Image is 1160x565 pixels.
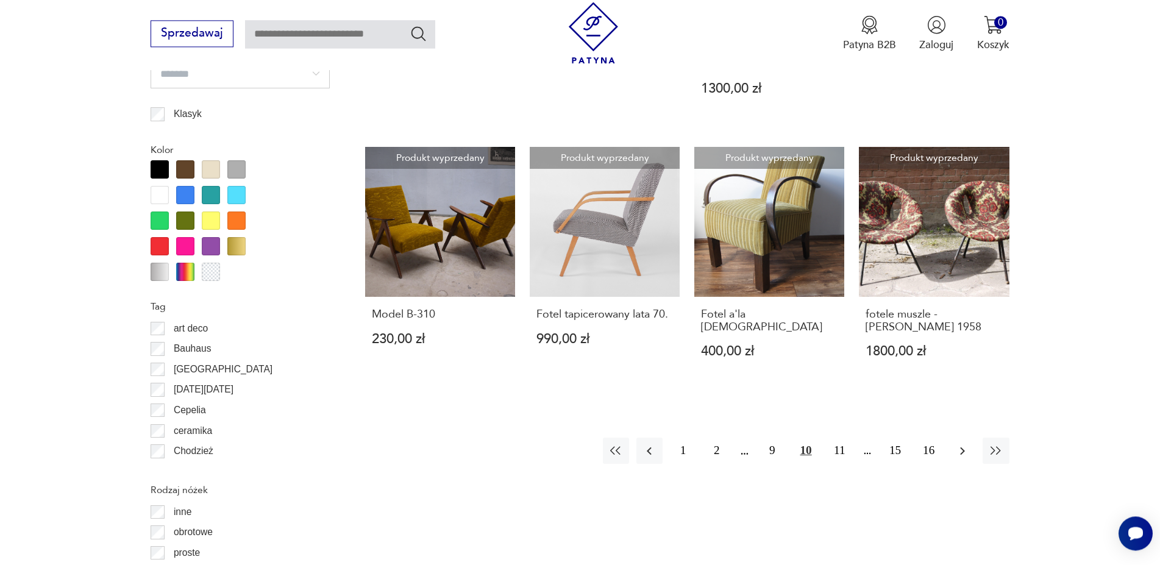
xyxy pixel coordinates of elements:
[843,38,896,52] p: Patyna B2B
[174,464,210,480] p: Ćmielów
[151,142,330,158] p: Kolor
[994,16,1007,29] div: 0
[927,15,946,34] img: Ikonka użytkownika
[916,438,942,464] button: 16
[563,2,624,63] img: Patyna - sklep z meblami i dekoracjami vintage
[151,20,233,47] button: Sprzedawaj
[174,524,213,540] p: obrotowe
[174,504,191,520] p: inne
[703,438,730,464] button: 2
[174,423,212,439] p: ceramika
[174,402,206,418] p: Cepelia
[536,308,674,321] h3: Fotel tapicerowany lata 70.
[410,24,427,42] button: Szukaj
[174,443,213,459] p: Chodzież
[174,382,233,397] p: [DATE][DATE]
[919,15,953,52] button: Zaloguj
[151,482,330,498] p: Rodzaj nóżek
[843,15,896,52] button: Patyna B2B
[530,147,680,386] a: Produkt wyprzedanyFotel tapicerowany lata 70.Fotel tapicerowany lata 70.990,00 zł
[174,545,200,561] p: proste
[536,333,674,346] p: 990,00 zł
[174,106,202,122] p: Klasyk
[174,321,208,336] p: art deco
[859,147,1009,386] a: Produkt wyprzedanyfotele muszle - Lesław Kiernicki 1958fotele muszle - [PERSON_NAME] 19581800,00 zł
[843,15,896,52] a: Ikona medaluPatyna B2B
[827,438,853,464] button: 11
[365,147,515,386] a: Produkt wyprzedanyModel B-310Model B-310230,00 zł
[860,15,879,34] img: Ikona medalu
[977,15,1009,52] button: 0Koszyk
[174,361,272,377] p: [GEOGRAPHIC_DATA]
[701,82,838,95] p: 1300,00 zł
[866,345,1003,358] p: 1800,00 zł
[977,38,1009,52] p: Koszyk
[919,38,953,52] p: Zaloguj
[372,333,509,346] p: 230,00 zł
[759,438,785,464] button: 9
[1119,516,1153,550] iframe: Smartsupp widget button
[701,308,838,333] h3: Fotel a'la [DEMOGRAPHIC_DATA]
[793,438,819,464] button: 10
[151,29,233,39] a: Sprzedawaj
[151,299,330,314] p: Tag
[882,438,908,464] button: 15
[174,341,212,357] p: Bauhaus
[866,308,1003,333] h3: fotele muszle - [PERSON_NAME] 1958
[372,308,509,321] h3: Model B-310
[701,345,838,358] p: 400,00 zł
[670,438,696,464] button: 1
[984,15,1003,34] img: Ikona koszyka
[694,147,844,386] a: Produkt wyprzedanyFotel a'la HalabalaFotel a'la [DEMOGRAPHIC_DATA]400,00 zł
